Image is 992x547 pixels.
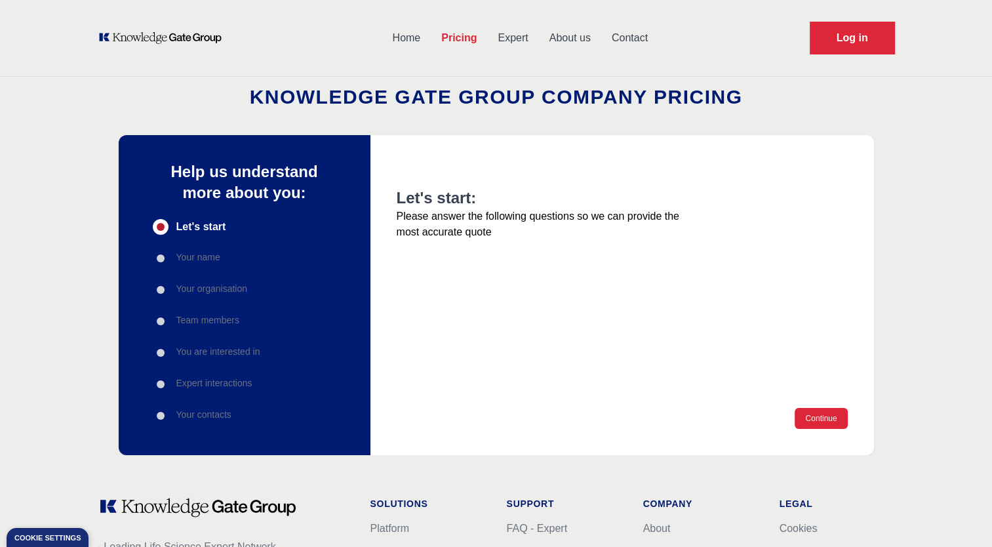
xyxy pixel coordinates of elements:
iframe: Chat Widget [926,484,992,547]
h1: Support [507,497,622,510]
h1: Company [643,497,759,510]
a: Cookies [780,523,818,534]
button: Continue [795,408,847,429]
a: Home [382,21,431,55]
h2: Let's start: [397,188,690,209]
span: Let's start [176,219,226,235]
a: About us [539,21,601,55]
p: Please answer the following questions so we can provide the most accurate quote [397,209,690,240]
a: Expert [487,21,538,55]
p: Team members [176,314,239,327]
h1: Legal [780,497,895,510]
a: Pricing [431,21,487,55]
a: Platform [370,523,410,534]
h1: Solutions [370,497,486,510]
a: About [643,523,671,534]
div: Progress [153,219,336,424]
p: Your organisation [176,282,247,295]
p: You are interested in [176,345,260,358]
p: Your contacts [176,408,231,421]
a: Contact [601,21,658,55]
a: Request Demo [810,22,895,54]
a: KOL Knowledge Platform: Talk to Key External Experts (KEE) [98,31,231,45]
p: Help us understand more about you: [153,161,336,203]
div: Cookie settings [14,535,81,542]
a: FAQ - Expert [507,523,567,534]
p: Your name [176,251,220,264]
p: Expert interactions [176,376,252,390]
